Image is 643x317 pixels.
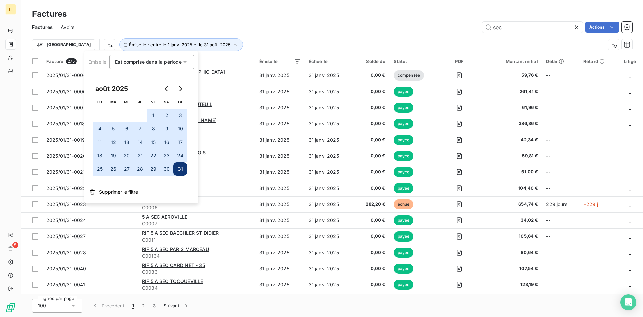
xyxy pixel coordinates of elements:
h3: Factures [32,8,67,20]
span: 0,00 € [358,88,385,95]
span: 0,00 € [358,120,385,127]
span: 104,40 € [484,185,538,192]
button: Émise le : entre le 1 janv. 2025 et le 31 août 2025 [119,38,243,51]
button: Go to next month [173,82,187,95]
span: 654,74 € [484,201,538,208]
span: 2025/01/31-0028 [46,250,86,255]
td: 31 janv. 2025 [255,148,305,164]
button: 23 [160,149,173,162]
span: Émise le [88,59,106,65]
span: 100 [38,302,46,309]
span: 2025/01/31-0040 [46,266,86,271]
td: 31 janv. 2025 [255,277,305,293]
td: -- [542,164,579,180]
span: 2025/01/31-0022 [46,185,86,191]
button: 1 [128,299,138,313]
span: RIF 5 A SEC BAECHLER ST DIDIER [142,230,219,236]
span: payée [394,119,414,129]
button: 19 [106,149,120,162]
button: 3 [149,299,160,313]
th: lundi [93,95,106,109]
button: 24 [173,149,187,162]
td: -- [542,212,579,228]
span: C0034 [142,285,251,292]
td: 31 janv. 2025 [305,277,354,293]
td: 31 janv. 2025 [305,148,354,164]
td: 31 janv. 2025 [255,245,305,261]
span: compensée [394,70,424,81]
td: 31 janv. 2025 [255,132,305,148]
td: -- [542,100,579,116]
td: 31 janv. 2025 [255,293,305,309]
td: -- [542,67,579,84]
input: Rechercher [482,22,583,33]
td: -- [542,293,579,309]
button: 14 [133,136,147,149]
div: Échue le [309,59,350,64]
button: 2 [138,299,149,313]
img: Logo LeanPay [5,302,16,313]
button: 7 [133,122,147,136]
td: 31 janv. 2025 [255,180,305,196]
td: 31 janv. 2025 [305,132,354,148]
button: 27 [120,162,133,176]
span: payée [394,103,414,113]
span: 2025/01/31-0006 [46,89,86,94]
button: 31 [173,162,187,176]
span: 0,00 € [358,137,385,143]
span: 59,76 € [484,72,538,79]
td: 31 janv. 2025 [255,212,305,228]
th: dimanche [173,95,187,109]
button: 29 [147,162,160,176]
td: 229 jours [542,196,579,212]
td: 31 janv. 2025 [305,228,354,245]
td: 31 janv. 2025 [255,116,305,132]
td: 31 janv. 2025 [305,116,354,132]
span: Facture [46,59,63,64]
button: 8 [147,122,160,136]
th: mardi [106,95,120,109]
span: RIF 5 A SEC TOCQUEVILLE [142,278,203,284]
span: C0033 [142,269,251,275]
th: vendredi [147,95,160,109]
span: 5 A SEC AEROVILLE [142,214,188,220]
span: 2025/01/31-0027 [46,233,86,239]
th: mercredi [120,95,133,109]
button: 3 [173,109,187,122]
span: 0,00 € [358,185,385,192]
div: Statut [394,59,435,64]
button: 16 [160,136,173,149]
td: 31 janv. 2025 [305,212,354,228]
span: Supprimer le filtre [99,189,138,195]
span: _ [629,217,631,223]
button: 26 [106,162,120,176]
span: 0,00 € [358,265,385,272]
span: payée [394,264,414,274]
div: Open Intercom Messenger [620,294,636,310]
span: 261,41 € [484,88,538,95]
span: 2025/01/31-0023 [46,201,86,207]
span: 0,00 € [358,72,385,79]
span: 2025/01/31-0018 [46,121,85,126]
button: 30 [160,162,173,176]
span: _ [629,233,631,239]
span: _ [629,266,631,271]
span: _ [629,137,631,143]
button: 15 [147,136,160,149]
span: _ [629,72,631,78]
button: 9 [160,122,173,136]
span: Factures [32,24,53,31]
span: _ [629,250,631,255]
span: 2025/01/31-0024 [46,217,86,223]
span: payée [394,135,414,145]
button: 28 [133,162,147,176]
span: C0006 [142,204,251,211]
button: 5 [106,122,120,136]
span: Avoirs [61,24,74,31]
span: 2025/01/31-0004 [46,72,86,78]
span: C0011 [142,236,251,243]
span: 42,34 € [484,137,538,143]
span: 34,02 € [484,217,538,224]
span: 80,64 € [484,249,538,256]
button: 11 [93,136,106,149]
